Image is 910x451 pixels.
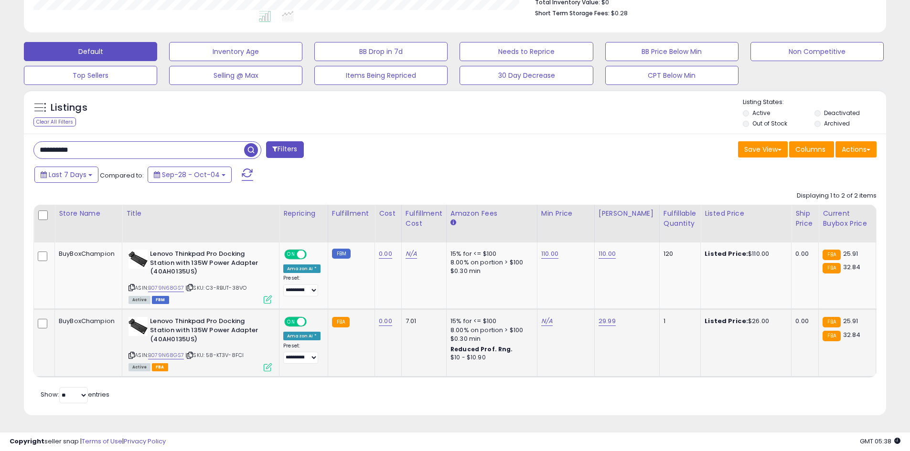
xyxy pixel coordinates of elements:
button: BB Price Below Min [605,42,739,61]
div: Fulfillment Cost [406,209,442,229]
a: B079N68GS7 [148,284,184,292]
button: Filters [266,141,303,158]
span: OFF [305,318,321,326]
span: | SKU: C3-RBUT-38VO [185,284,246,292]
div: Fulfillable Quantity [664,209,696,229]
label: Active [752,109,770,117]
div: 8.00% on portion > $100 [450,258,530,267]
b: Lenovo Thinkpad Pro Docking Station with 135W Power Adapter (40AH0135US) [150,250,266,279]
label: Out of Stock [752,119,787,127]
div: $0.30 min [450,267,530,275]
div: 15% for <= $100 [450,317,530,325]
div: 0.00 [795,317,811,325]
div: 8.00% on portion > $100 [450,326,530,335]
small: FBA [823,331,840,341]
small: FBA [823,317,840,327]
div: Min Price [541,209,590,219]
span: FBM [152,296,169,304]
button: Inventory Age [169,42,302,61]
div: 0.00 [795,250,811,258]
span: All listings currently available for purchase on Amazon [128,363,150,371]
span: 32.84 [843,330,861,339]
div: ASIN: [128,250,272,303]
span: $0.28 [611,9,628,18]
span: 25.91 [843,316,858,325]
div: Amazon AI * [283,332,321,340]
b: Short Term Storage Fees: [535,9,610,17]
button: Sep-28 - Oct-04 [148,167,232,183]
span: ON [285,251,297,259]
a: N/A [406,249,417,259]
button: Top Sellers [24,66,157,85]
div: Amazon AI * [283,264,321,273]
span: 25.91 [843,249,858,258]
div: $10 - $10.90 [450,354,530,362]
div: $110.00 [705,250,784,258]
span: Columns [795,145,825,154]
small: FBA [332,317,350,327]
span: Last 7 Days [49,170,86,179]
a: 110.00 [599,249,616,259]
div: $0.30 min [450,335,530,343]
a: 29.99 [599,316,616,326]
small: Amazon Fees. [450,219,456,227]
a: 110.00 [541,249,558,259]
button: Needs to Reprice [460,42,593,61]
a: 0.00 [379,249,392,259]
span: 2025-10-12 05:38 GMT [860,437,900,446]
a: Privacy Policy [124,437,166,446]
label: Deactivated [824,109,860,117]
b: Lenovo Thinkpad Pro Docking Station with 135W Power Adapter (40AH0135US) [150,317,266,346]
span: | SKU: 58-KT3V-8FCI [185,351,244,359]
div: BuyBoxChampion [59,317,115,325]
button: Default [24,42,157,61]
span: Sep-28 - Oct-04 [162,170,220,179]
small: FBA [823,250,840,260]
button: Selling @ Max [169,66,302,85]
div: Current Buybox Price [823,209,872,229]
strong: Copyright [10,437,44,446]
div: seller snap | | [10,437,166,446]
button: CPT Below Min [605,66,739,85]
a: B079N68GS7 [148,351,184,359]
div: Amazon Fees [450,209,533,219]
span: OFF [305,251,321,259]
button: Columns [789,141,834,157]
button: BB Drop in 7d [314,42,448,61]
div: Preset: [283,275,321,296]
div: 7.01 [406,317,439,325]
button: Save View [738,141,788,157]
b: Listed Price: [705,316,748,325]
a: Terms of Use [82,437,122,446]
small: FBM [332,249,351,259]
label: Archived [824,119,850,127]
span: FBA [152,363,168,371]
div: Displaying 1 to 2 of 2 items [797,191,877,200]
small: FBA [823,263,840,273]
div: Repricing [283,209,324,219]
img: 31crDY8S4OL._SL40_.jpg [128,250,148,269]
div: ASIN: [128,317,272,370]
span: Show: entries [41,390,109,399]
a: N/A [541,316,553,326]
div: BuyBoxChampion [59,250,115,258]
span: Compared to: [100,171,144,180]
div: 1 [664,317,693,325]
div: Fulfillment [332,209,371,219]
b: Listed Price: [705,249,748,258]
img: 31crDY8S4OL._SL40_.jpg [128,317,148,336]
button: Non Competitive [750,42,884,61]
div: Preset: [283,343,321,364]
span: ON [285,318,297,326]
p: Listing States: [743,98,886,107]
div: Cost [379,209,397,219]
div: [PERSON_NAME] [599,209,655,219]
a: 0.00 [379,316,392,326]
div: Clear All Filters [33,117,76,126]
div: Ship Price [795,209,814,229]
button: Items Being Repriced [314,66,448,85]
div: $26.00 [705,317,784,325]
div: Store Name [59,209,118,219]
div: Title [126,209,275,219]
div: Listed Price [705,209,787,219]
